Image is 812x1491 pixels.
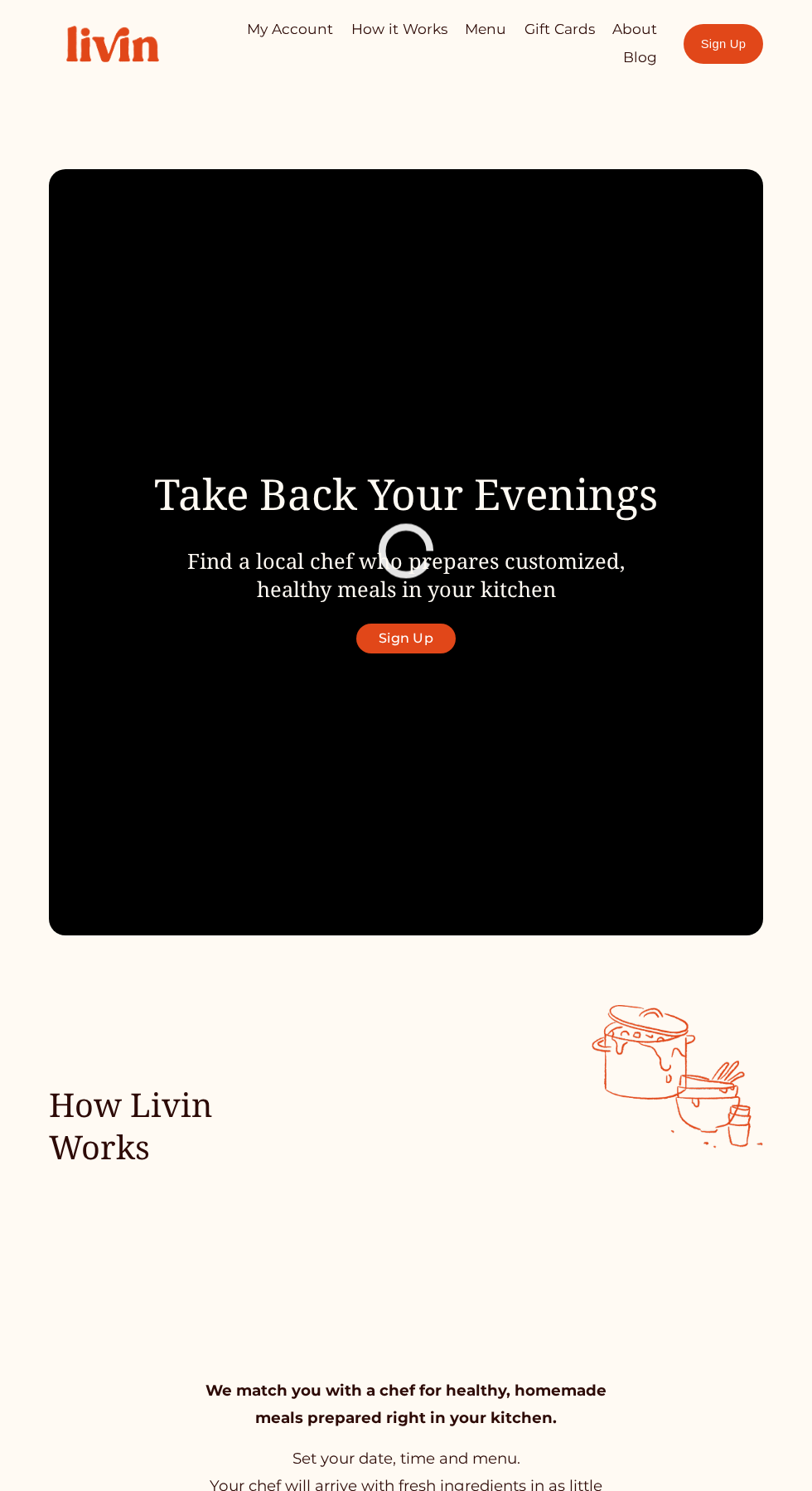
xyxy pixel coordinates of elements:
[612,15,657,43] a: About
[49,8,176,80] img: Livin
[247,15,333,43] a: My Account
[351,15,447,43] a: How it Works
[205,1381,611,1427] strong: We match you with a chef for healthy, homemade meals prepared right in your kitchen.
[684,24,763,64] a: Sign Up
[524,15,595,43] a: Gift Cards
[465,15,506,43] a: Menu
[623,44,657,72] a: Blog
[154,464,658,522] span: Take Back Your Evenings
[356,624,455,653] a: Sign Up
[187,546,625,603] span: Find a local chef who prepares customized, healthy meals in your kitchen
[49,1084,312,1168] h2: How Livin Works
